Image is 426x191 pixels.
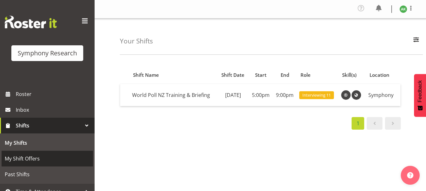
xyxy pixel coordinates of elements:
[249,84,273,106] td: 5:00pm
[5,154,90,163] span: My Shift Offers
[400,5,407,13] img: amit-kumar11606.jpg
[370,71,397,79] div: Location
[120,37,153,45] h4: Your Shifts
[2,166,93,182] a: Past Shifts
[217,84,249,106] td: [DATE]
[253,71,269,79] div: Start
[5,138,90,148] span: My Shifts
[366,84,400,106] td: Symphony
[277,71,293,79] div: End
[302,92,331,98] span: Interviewing 11
[414,74,426,117] button: Feedback - Show survey
[133,71,213,79] div: Shift Name
[410,34,423,48] button: Filter Employees
[221,71,245,79] div: Shift Date
[16,121,82,130] span: Shifts
[342,71,362,79] div: Skill(s)
[130,84,217,106] td: World Poll NZ Training & Briefing
[5,16,57,28] img: Rosterit website logo
[5,170,90,179] span: Past Shifts
[18,48,77,58] div: Symphony Research
[2,135,93,151] a: My Shifts
[417,80,423,102] span: Feedback
[273,84,297,106] td: 9:00pm
[407,172,413,178] img: help-xxl-2.png
[301,71,335,79] div: Role
[2,151,93,166] a: My Shift Offers
[16,89,91,99] span: Roster
[16,105,91,115] span: Inbox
